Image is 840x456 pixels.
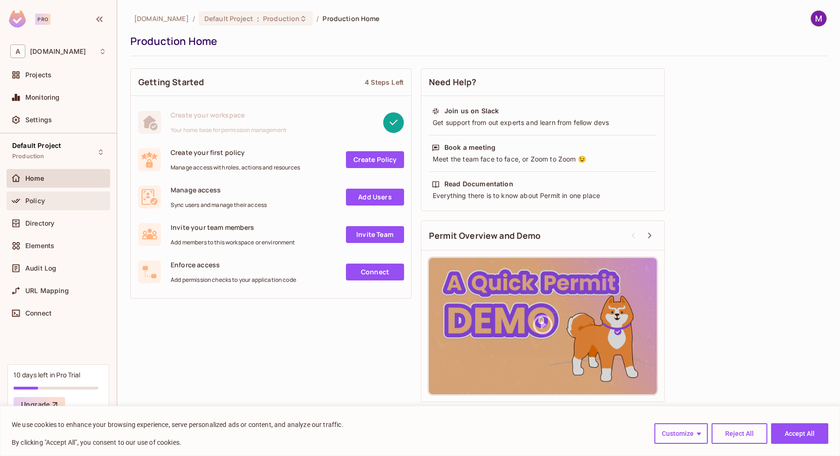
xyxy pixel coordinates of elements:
a: Create Policy [346,151,404,168]
p: We use cookies to enhance your browsing experience, serve personalized ads or content, and analyz... [12,419,344,430]
span: Elements [25,242,54,250]
p: By clicking "Accept All", you consent to our use of cookies. [12,437,344,448]
div: Everything there is to know about Permit in one place [432,191,654,200]
a: Add Users [346,189,404,206]
div: Book a meeting [444,143,495,152]
span: Connect [25,309,52,317]
button: Upgrade [14,397,65,412]
div: Meet the team face to face, or Zoom to Zoom 😉 [432,154,654,164]
span: Policy [25,197,45,205]
span: Default Project [12,142,61,149]
span: Directory [25,220,54,227]
span: the active workspace [134,14,189,23]
button: Reject All [712,423,767,444]
img: SReyMgAAAABJRU5ErkJggg== [9,10,26,28]
span: Sync users and manage their access [171,201,267,209]
span: Need Help? [429,76,477,88]
div: Join us on Slack [444,106,499,116]
button: Customize [654,423,708,444]
span: Permit Overview and Demo [429,230,541,242]
div: 4 Steps Left [365,78,404,87]
span: Create your first policy [171,148,300,157]
span: Projects [25,71,52,79]
span: : [256,15,260,22]
a: Invite Team [346,226,404,243]
div: 10 days left in Pro Trial [14,370,80,379]
span: Add members to this workspace or environment [171,239,295,246]
span: Create your workspace [171,110,286,119]
div: Pro [35,14,51,25]
img: Mostafa Kenawey [811,11,826,26]
div: Get support from out experts and learn from fellow devs [432,118,654,127]
div: Read Documentation [444,179,513,189]
li: / [193,14,195,23]
span: Your home base for permission management [171,126,286,134]
li: / [316,14,319,23]
span: Manage access [171,185,267,194]
span: Production Home [322,14,379,23]
span: Manage access with roles, actions and resources [171,164,300,171]
span: Monitoring [25,94,60,101]
span: Default Project [204,14,253,23]
span: A [10,44,25,58]
a: Connect [346,264,404,280]
span: Getting Started [138,76,204,88]
button: Accept All [771,423,828,444]
span: Invite your team members [171,223,295,232]
span: Audit Log [25,265,56,272]
span: URL Mapping [25,287,69,294]
span: Home [25,175,45,182]
span: Enforce access [171,260,296,269]
span: Production [263,14,300,23]
span: Settings [25,116,52,124]
div: Production Home [130,34,822,48]
span: Add permission checks to your application code [171,276,296,284]
span: Workspace: allerin.nl [30,48,86,55]
span: Production [12,153,45,160]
